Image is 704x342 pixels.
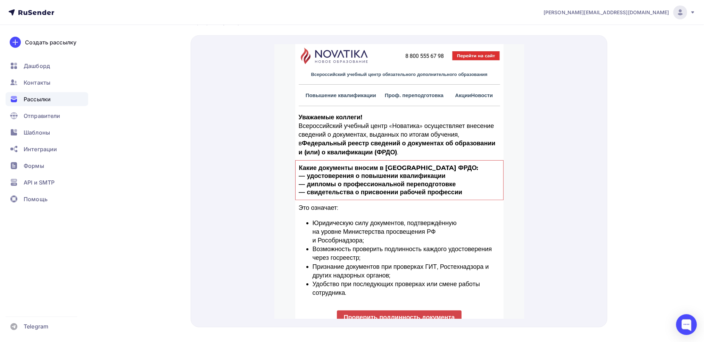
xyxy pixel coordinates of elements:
[24,128,50,137] span: Шаблоны
[38,175,226,201] p: Юридическую силу документов, подтверждённую на уровне Министерства просвещения РФ и Рособрнадзора;
[197,48,218,54] a: Новости
[24,78,50,87] span: Контакты
[25,38,76,46] div: Создать рассылку
[6,59,88,73] a: Дашборд
[24,62,50,70] span: Дашборд
[24,178,55,187] span: API и SMTP
[24,160,226,168] p: Это означает:
[6,126,88,139] a: Шаблоны
[544,6,696,19] a: [PERSON_NAME][EMAIL_ADDRESS][DOMAIN_NAME]
[181,48,197,54] a: Акции
[36,27,213,33] a: Всероссийский учебный центр обязательного дополнительного образования
[25,120,225,128] p: Какие документы вносим в [GEOGRAPHIC_DATA] ФРДО:
[69,270,181,277] span: Проверить подлинность документа
[6,76,88,89] a: Контакты
[24,95,221,112] strong: Федеральный реестр сведений о документах об образовании и (или) о квалификации (ФРДО)
[25,128,225,136] p: — удостоверения о повышении квалификации
[24,69,88,77] strong: Уважаемые коллеги!
[24,112,60,120] span: Отправители
[38,201,226,218] p: Возможность проверить подлинность каждого удостоверения через госреестр;
[24,323,48,331] span: Telegram
[6,159,88,173] a: Формы
[24,195,48,203] span: Помощь
[6,109,88,123] a: Отправители
[6,92,88,106] a: Рассылки
[31,48,102,54] a: Повышение квалификации
[24,95,51,103] span: Рассылки
[63,266,188,281] a: Проверить подлинность документа
[24,78,226,113] p: Всероссийский учебный центр «Новатика» осуществляет внесение сведений о документах, выданных по и...
[25,136,225,153] p: — дипломы о профессиональной переподготовке — свидетельства о присвоении рабочей профессии
[38,219,226,236] p: Признание документов при проверках ГИТ, Ростехнадзора и других надзорных органов;
[110,48,169,54] a: Проф. переподготовка
[24,162,44,170] span: Формы
[24,145,57,153] span: Интеграции
[38,236,226,253] p: Удобство при последующих проверках или смене работы сотрудника.
[24,40,226,41] table: divider
[544,9,669,16] span: [PERSON_NAME][EMAIL_ADDRESS][DOMAIN_NAME]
